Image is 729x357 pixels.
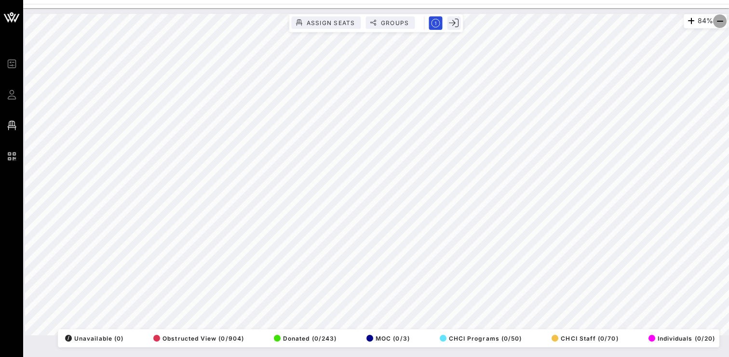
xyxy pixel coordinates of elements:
button: Donated (0/243) [271,331,337,345]
span: Obstructed View (0/904) [153,335,244,342]
span: Groups [380,19,409,26]
button: Assign Seats [292,16,361,29]
div: / [65,335,72,342]
span: Unavailable (0) [65,335,123,342]
span: MOC (0/3) [366,335,410,342]
button: CHCI Staff (0/70) [549,331,618,345]
span: CHCI Programs (0/50) [440,335,522,342]
button: Groups [366,16,415,29]
button: /Unavailable (0) [62,331,123,345]
span: CHCI Staff (0/70) [552,335,618,342]
button: MOC (0/3) [364,331,410,345]
button: Obstructed View (0/904) [150,331,244,345]
button: Individuals (0/20) [646,331,715,345]
span: Assign Seats [306,19,355,26]
span: Donated (0/243) [274,335,337,342]
span: Individuals (0/20) [648,335,715,342]
button: CHCI Programs (0/50) [437,331,522,345]
div: 84% [684,14,727,28]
